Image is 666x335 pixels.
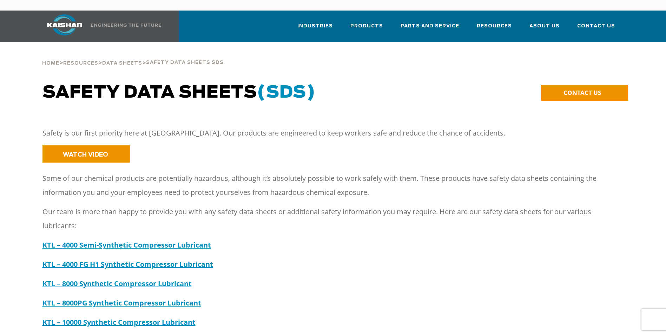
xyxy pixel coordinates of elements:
span: Parts and Service [401,22,459,30]
a: Contact Us [577,17,615,41]
span: (SDS) [257,84,316,101]
span: Industries [297,22,333,30]
span: Resources [63,61,98,66]
a: KTL – 4000 FG H1 Synthetic Compressor Lubricant [42,260,213,269]
div: > > > [42,42,224,69]
a: Resources [63,60,98,66]
a: Kaishan USA [38,11,163,42]
a: Products [350,17,383,41]
span: Safety Data Sheets [42,84,316,101]
span: Safety Data Sheets SDS [146,60,224,65]
a: Industries [297,17,333,41]
p: Safety is our first priority here at [GEOGRAPHIC_DATA]. Our products are engineered to keep worke... [42,126,611,140]
a: KTL – 10000 Synthetic Compressor Lubricant [42,317,196,327]
span: Home [42,61,59,66]
span: Some of our chemical products are potentially hazardous, although it’s absolutely possible to wor... [42,173,596,197]
a: KTL – 4000 Semi-Synthetic Compressor Lubricant [42,240,211,250]
img: kaishan logo [38,14,91,35]
a: WATCH VIDEO [42,145,130,163]
a: KTL – 8000PG Synthetic Compressor Lubricant [42,298,201,308]
span: Resources [477,22,512,30]
span: Products [350,22,383,30]
span: About Us [529,22,560,30]
span: Data Sheets [102,61,142,66]
a: CONTACT US [541,85,628,101]
span: WATCH VIDEO [63,152,108,158]
a: Data Sheets [102,60,142,66]
a: KTL – 8000 Synthetic Compressor Lubricant [42,279,192,288]
a: Parts and Service [401,17,459,41]
span: Contact Us [577,22,615,30]
span: CONTACT US [563,88,601,97]
p: Our team is more than happy to provide you with any safety data sheets or additional safety infor... [42,205,611,233]
a: About Us [529,17,560,41]
a: Resources [477,17,512,41]
a: Home [42,60,59,66]
img: Engineering the future [91,24,161,27]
